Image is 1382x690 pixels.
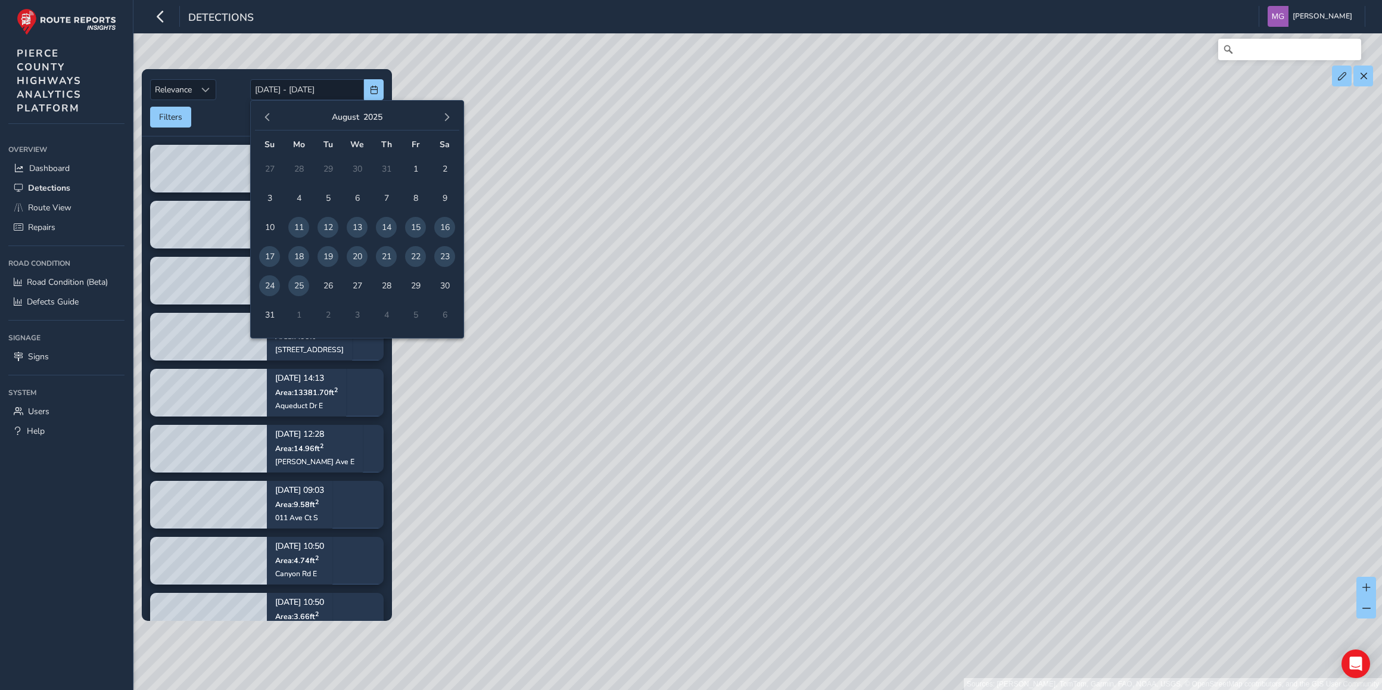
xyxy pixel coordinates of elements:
[27,425,45,437] span: Help
[347,275,368,296] span: 27
[347,246,368,267] span: 20
[275,542,324,551] p: [DATE] 10:50
[363,111,382,123] button: 2025
[275,555,319,565] span: Area: 4.74 ft
[323,139,333,150] span: Tu
[275,387,338,397] span: Area: 13381.70 ft
[1218,39,1361,60] input: Search
[288,217,309,238] span: 11
[434,246,455,267] span: 23
[275,499,319,509] span: Area: 9.58 ft
[318,217,338,238] span: 12
[434,217,455,238] span: 16
[8,402,124,421] a: Users
[347,217,368,238] span: 13
[8,198,124,217] a: Route View
[8,272,124,292] a: Road Condition (Beta)
[196,80,216,100] div: Sort by Date
[347,188,368,209] span: 6
[8,384,124,402] div: System
[275,611,319,621] span: Area: 3.66 ft
[28,202,71,213] span: Route View
[275,456,354,466] div: [PERSON_NAME] Ave E
[405,217,426,238] span: 15
[28,351,49,362] span: Signs
[275,486,324,495] p: [DATE] 09:03
[8,141,124,158] div: Overview
[8,178,124,198] a: Detections
[28,406,49,417] span: Users
[264,139,275,150] span: Su
[275,374,338,383] p: [DATE] 14:13
[1268,6,1356,27] button: [PERSON_NAME]
[288,275,309,296] span: 25
[8,217,124,237] a: Repairs
[315,553,319,562] sup: 2
[259,304,280,325] span: 31
[381,139,392,150] span: Th
[28,222,55,233] span: Repairs
[275,512,324,522] div: 011 Ave Ct S
[8,254,124,272] div: Road Condition
[188,10,254,27] span: Detections
[1293,6,1352,27] span: [PERSON_NAME]
[275,331,319,341] span: Area: 7.00 ft
[332,111,359,123] button: August
[376,217,397,238] span: 14
[17,8,116,35] img: rr logo
[318,188,338,209] span: 5
[288,246,309,267] span: 18
[288,188,309,209] span: 4
[1268,6,1288,27] img: diamond-layout
[259,246,280,267] span: 17
[259,275,280,296] span: 24
[318,275,338,296] span: 26
[334,385,338,394] sup: 2
[275,430,354,439] p: [DATE] 12:28
[27,276,108,288] span: Road Condition (Beta)
[376,188,397,209] span: 7
[350,139,364,150] span: We
[275,443,323,453] span: Area: 14.96 ft
[275,344,344,354] div: [STREET_ADDRESS]
[8,421,124,441] a: Help
[259,188,280,209] span: 3
[405,158,426,179] span: 1
[8,292,124,312] a: Defects Guide
[440,139,450,150] span: Sa
[315,609,319,618] sup: 2
[275,598,324,607] p: [DATE] 10:50
[293,139,305,150] span: Mo
[259,217,280,238] span: 10
[376,275,397,296] span: 28
[27,296,79,307] span: Defects Guide
[275,568,324,578] div: Canyon Rd E
[434,275,455,296] span: 30
[17,46,82,115] span: PIERCE COUNTY HIGHWAYS ANALYTICS PLATFORM
[320,441,323,450] sup: 2
[150,107,191,128] button: Filters
[8,329,124,347] div: Signage
[405,188,426,209] span: 8
[8,158,124,178] a: Dashboard
[434,158,455,179] span: 2
[434,188,455,209] span: 9
[8,347,124,366] a: Signs
[1341,649,1370,678] div: Open Intercom Messenger
[318,246,338,267] span: 19
[315,497,319,506] sup: 2
[275,400,338,410] div: Aqueduct Dr E
[405,275,426,296] span: 29
[29,163,70,174] span: Dashboard
[412,139,419,150] span: Fr
[151,80,196,100] span: Relevance
[405,246,426,267] span: 22
[376,246,397,267] span: 21
[28,182,70,194] span: Detections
